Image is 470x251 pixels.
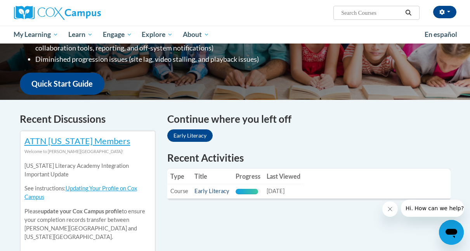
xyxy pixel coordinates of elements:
a: Cox Campus [14,6,154,20]
p: See instructions: [24,184,151,201]
th: Progress [232,169,264,184]
a: Engage [98,26,137,44]
b: update your Cox Campus profile [41,208,122,214]
th: Type [167,169,191,184]
a: Explore [137,26,178,44]
a: Early Literacy [167,129,213,142]
span: [DATE] [267,188,284,194]
li: Diminished progression issues (site lag, video stalling, and playback issues) [35,54,301,65]
th: Last Viewed [264,169,304,184]
button: Search [402,8,414,17]
div: Progress, % [236,189,258,194]
h4: Recent Discussions [20,112,156,127]
div: Please to ensure your completion records transfer between [PERSON_NAME][GEOGRAPHIC_DATA] and [US_... [24,156,151,247]
span: My Learning [14,30,58,39]
iframe: Message from company [401,200,464,217]
a: Learn [63,26,98,44]
span: Engage [103,30,132,39]
a: En español [420,26,462,43]
a: Early Literacy [194,188,229,194]
input: Search Courses [340,8,402,17]
button: Account Settings [433,6,456,18]
div: Welcome to [PERSON_NAME][GEOGRAPHIC_DATA]! [24,147,151,156]
a: Quick Start Guide [20,73,104,95]
span: About [183,30,209,39]
th: Title [191,169,232,184]
a: About [178,26,214,44]
a: Updating Your Profile on Cox Campus [24,185,137,200]
a: ATTN [US_STATE] Members [24,136,130,146]
h4: Continue where you left off [167,112,451,127]
span: En español [425,30,457,38]
iframe: Close message [382,201,398,217]
img: Cox Campus [14,6,101,20]
span: Learn [68,30,93,39]
h1: Recent Activities [167,151,451,165]
span: Course [170,188,188,194]
iframe: Button to launch messaging window [439,220,464,245]
a: My Learning [9,26,64,44]
div: Main menu [8,26,462,44]
span: Explore [142,30,173,39]
p: [US_STATE] Literacy Academy Integration Important Update [24,162,151,179]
